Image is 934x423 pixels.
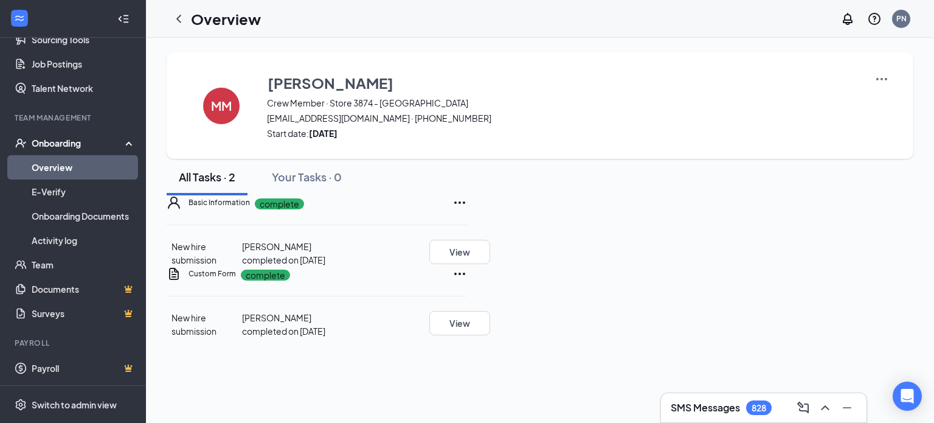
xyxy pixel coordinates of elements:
[268,72,393,93] h3: [PERSON_NAME]
[117,13,130,25] svg: Collapse
[874,72,889,86] img: More Actions
[242,241,325,265] span: [PERSON_NAME] completed on [DATE]
[32,155,136,180] a: Overview
[15,338,133,348] div: Payroll
[429,311,490,335] button: View
[15,113,133,123] div: Team Management
[241,270,290,281] p: complete
[242,312,325,337] span: [PERSON_NAME] completed on [DATE]
[32,76,136,100] a: Talent Network
[867,12,882,26] svg: QuestionInfo
[32,27,136,52] a: Sourcing Tools
[840,12,855,26] svg: Notifications
[32,228,136,253] a: Activity log
[267,112,859,124] span: [EMAIL_ADDRESS][DOMAIN_NAME] · [PHONE_NUMBER]
[796,400,811,415] svg: ComposeMessage
[267,127,859,139] span: Start date:
[211,102,232,110] h4: MM
[32,52,136,76] a: Job Postings
[429,240,490,264] button: View
[452,267,467,281] svg: Ellipses
[171,312,216,337] span: New hire submission
[167,195,181,210] svg: User
[752,403,766,413] div: 828
[794,398,813,418] button: ComposeMessage
[267,97,859,109] span: Crew Member · Store 3874 - [GEOGRAPHIC_DATA]
[818,400,832,415] svg: ChevronUp
[272,169,342,184] div: Your Tasks · 0
[32,180,136,204] a: E-Verify
[452,195,467,210] svg: Ellipses
[13,12,26,24] svg: WorkstreamLogo
[32,253,136,277] a: Team
[837,398,857,418] button: Minimize
[167,267,181,281] svg: CustomFormIcon
[32,356,136,380] a: PayrollCrown
[32,399,117,411] div: Switch to admin view
[191,72,252,139] button: MM
[32,137,125,149] div: Onboarding
[309,128,337,139] strong: [DATE]
[267,72,859,94] button: [PERSON_NAME]
[896,13,907,24] div: PN
[255,198,304,209] p: complete
[191,9,261,29] h1: Overview
[171,241,216,265] span: New hire submission
[189,268,236,279] h5: Custom Form
[32,301,136,326] a: SurveysCrown
[815,398,835,418] button: ChevronUp
[179,169,235,184] div: All Tasks · 2
[15,137,27,149] svg: UserCheck
[32,277,136,301] a: DocumentsCrown
[671,401,740,414] h3: SMS Messages
[171,12,186,26] svg: ChevronLeft
[893,382,922,411] div: Open Intercom Messenger
[15,399,27,411] svg: Settings
[840,400,854,415] svg: Minimize
[189,197,250,208] h5: Basic Information
[32,204,136,228] a: Onboarding Documents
